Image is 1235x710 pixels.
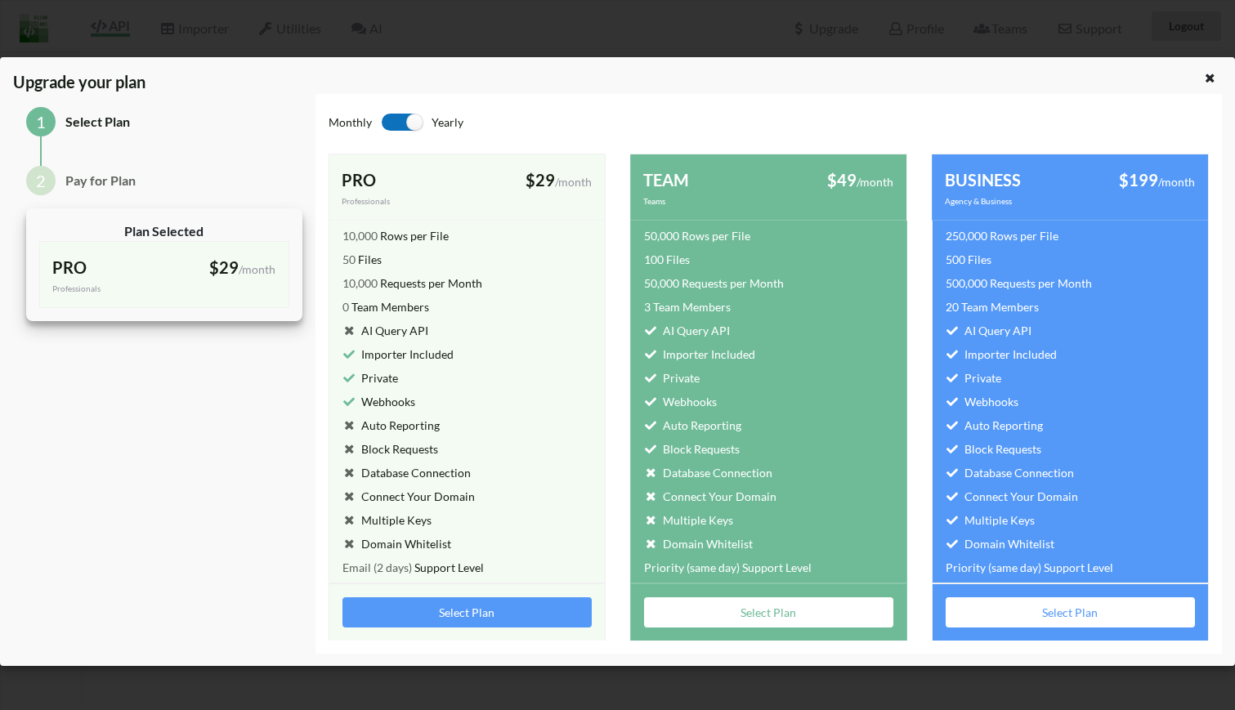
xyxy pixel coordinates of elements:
div: Multiple Keys [342,511,432,529]
div: Team Members [946,298,1039,315]
div: Auto Reporting [644,417,741,434]
span: 250,000 [946,229,987,243]
span: 10,000 [342,229,378,243]
div: Private [644,369,700,386]
div: Requests per Month [342,275,482,292]
span: $29 [526,170,555,190]
div: Professionals [52,283,163,295]
div: Auto Reporting [342,417,440,434]
div: Rows per File [342,227,449,244]
div: Support Level [946,559,1113,576]
span: Upgrade your plan [13,72,145,105]
div: Plan Selected [39,221,289,241]
span: 3 [644,300,651,314]
span: $49 [827,170,857,190]
span: 10,000 [342,276,378,290]
span: /month [857,175,893,189]
span: Select Plan [65,114,130,129]
div: Team Members [342,298,429,315]
span: $29 [209,257,239,277]
span: 20 [946,300,959,314]
div: Connect Your Domain [946,488,1078,505]
div: Private [342,369,398,386]
div: Block Requests [644,440,740,458]
div: Importer Included [644,346,755,363]
div: PRO [342,167,467,192]
div: Database Connection [946,464,1074,481]
div: Files [342,251,382,268]
div: TEAM [643,167,768,192]
span: /month [1158,175,1195,189]
div: Support Level [342,559,484,576]
div: Block Requests [946,440,1041,458]
div: Requests per Month [946,275,1092,292]
div: Support Level [644,559,812,576]
div: Database Connection [644,464,772,481]
div: Rows per File [644,227,750,244]
span: 50 [342,252,356,266]
div: BUSINESS [945,167,1070,192]
button: Select Plan [946,597,1195,627]
div: Professionals [342,195,467,208]
span: /month [239,262,275,276]
div: AI Query API [342,322,428,339]
div: Connect Your Domain [644,488,776,505]
div: Yearly [432,114,769,141]
span: 0 [342,300,349,314]
div: Requests per Month [644,275,784,292]
div: Monthly [329,114,372,141]
div: Webhooks [644,393,717,410]
div: Webhooks [342,393,415,410]
span: 500,000 [946,276,987,290]
div: Teams [643,195,768,208]
span: 50,000 [644,276,679,290]
div: Domain Whitelist [342,535,451,552]
div: Multiple Keys [644,511,733,529]
div: Multiple Keys [946,511,1035,529]
div: Domain Whitelist [644,535,753,552]
div: Team Members [644,298,731,315]
div: Agency & Business [945,195,1070,208]
button: Select Plan [342,597,592,627]
div: Importer Included [946,346,1057,363]
span: Priority (same day) [644,560,740,574]
span: Pay for Plan [65,172,136,188]
div: Rows per File [946,227,1058,244]
div: PRO [52,255,163,279]
div: Files [946,251,991,268]
span: 500 [946,252,965,266]
div: Domain Whitelist [946,535,1054,552]
span: /month [555,175,592,189]
div: Webhooks [946,393,1018,410]
div: Importer Included [342,346,454,363]
span: 50,000 [644,229,679,243]
div: Private [946,369,1001,386]
div: Connect Your Domain [342,488,475,505]
div: 2 [26,166,56,195]
button: Select Plan [644,597,893,627]
span: 100 [644,252,664,266]
span: Priority (same day) [946,560,1041,574]
div: Block Requests [342,440,438,458]
div: Auto Reporting [946,417,1043,434]
div: Files [644,251,690,268]
div: AI Query API [946,322,1031,339]
div: Database Connection [342,464,471,481]
div: 1 [26,107,56,136]
div: AI Query API [644,322,730,339]
span: Email (2 days) [342,560,412,574]
span: $199 [1119,170,1158,190]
